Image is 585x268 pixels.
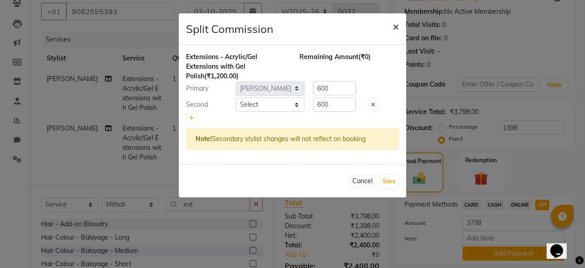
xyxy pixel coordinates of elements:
[179,84,236,93] div: Primary
[196,135,212,143] strong: Note!
[385,13,406,39] button: Close
[358,53,371,61] span: (₹0)
[186,53,257,80] span: Extensions - Acrylic/Gel Extensions with Gel Polish
[348,174,377,188] button: Cancel
[204,72,239,80] span: (₹1,200.00)
[179,100,236,109] div: Second
[186,21,273,37] h4: Split Commission
[299,53,358,61] span: Remaining Amount
[380,175,398,188] button: Save
[547,231,576,259] iframe: chat widget
[393,19,399,33] span: ×
[186,128,399,150] div: Secondary stylist changes will not reflect on booking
